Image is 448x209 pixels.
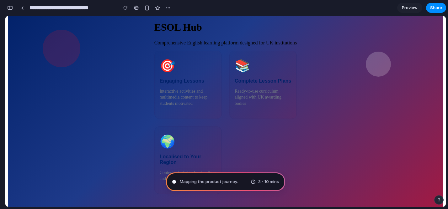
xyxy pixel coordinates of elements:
h3: Localised to Your Region [154,138,211,149]
h3: Complete Lesson Plans [229,62,286,68]
span: Mapping the product journey . [180,179,238,185]
h3: Engaging Lessons [154,62,211,68]
button: Share [426,3,446,13]
span: 📚 [229,43,286,57]
p: Content adapted to local culture and regional references [154,154,211,166]
p: Ready-to-use curriculum aligned with UK awarding bodies [229,72,286,91]
h1: ESOL Hub [149,6,292,17]
a: Preview [397,3,422,13]
span: 🌍 [154,118,211,133]
p: Comprehensive English learning platform designed for UK institutions [149,24,292,30]
span: 3 - 10 mins [258,179,279,185]
p: Interactive activities and multimedia content to keep students motivated [154,72,211,91]
span: Preview [402,5,418,11]
span: 🎯 [154,43,211,57]
span: Share [430,5,442,11]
